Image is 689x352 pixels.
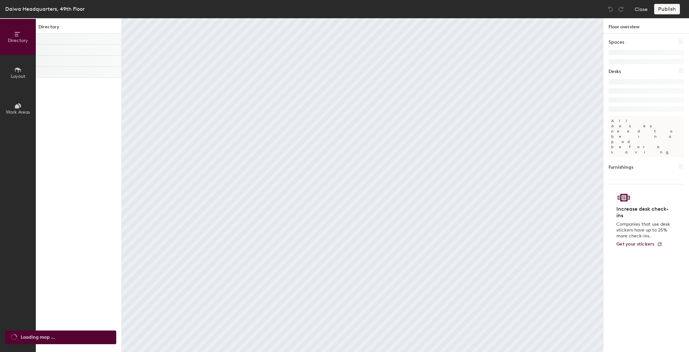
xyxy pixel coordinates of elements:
h1: Spaces [609,39,624,46]
h4: Increase desk check-ins [616,206,672,219]
p: All desks need to be in a pod before saving [609,116,684,157]
h1: Floor overview [603,18,689,34]
img: Redo [618,6,624,12]
span: Work Areas [6,109,30,115]
span: Get your stickers [616,241,654,247]
img: Sticker logo [616,192,631,203]
span: Directory [8,38,28,43]
img: Undo [607,6,614,12]
h1: Desks [609,68,621,75]
h1: Directory [36,23,121,34]
button: Close [635,4,648,14]
span: Loading map ... [21,334,55,341]
p: Companies that use desk stickers have up to 25% more check-ins. [616,221,672,239]
h1: Furnishings [609,164,633,171]
div: Daiwa Headquarters, 49th Floor [5,5,85,13]
span: Layout [11,74,25,79]
canvas: Map [122,18,603,352]
a: Get your stickers [616,242,662,247]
